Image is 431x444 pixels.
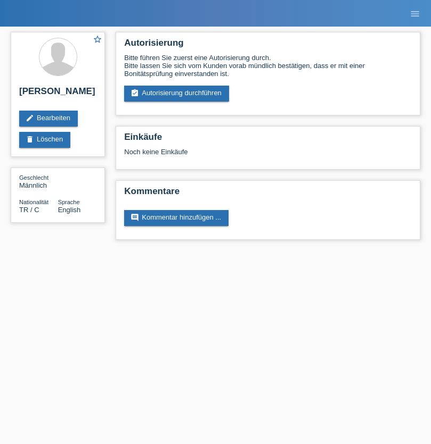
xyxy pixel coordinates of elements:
[131,89,139,97] i: assignment_turned_in
[19,86,96,102] h2: [PERSON_NAME]
[19,173,58,189] div: Männlich
[93,35,102,44] i: star_border
[410,9,420,19] i: menu
[124,210,229,226] a: commentKommentar hinzufügen ...
[131,213,139,222] i: comment
[124,38,412,54] h2: Autorisierung
[124,54,412,78] div: Bitte führen Sie zuerst eine Autorisierung durch. Bitte lassen Sie sich vom Kunden vorab mündlich...
[26,135,34,144] i: delete
[19,174,48,181] span: Geschlecht
[124,86,229,102] a: assignment_turned_inAutorisierung durchführen
[19,199,48,205] span: Nationalität
[124,186,412,202] h2: Kommentare
[93,35,102,46] a: star_border
[404,10,426,16] a: menu
[58,206,81,214] span: English
[19,206,39,214] span: Türkei / C / 21.12.1994
[124,148,412,164] div: Noch keine Einkäufe
[19,132,70,148] a: deleteLöschen
[58,199,80,205] span: Sprache
[26,114,34,122] i: edit
[19,111,78,127] a: editBearbeiten
[124,132,412,148] h2: Einkäufe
